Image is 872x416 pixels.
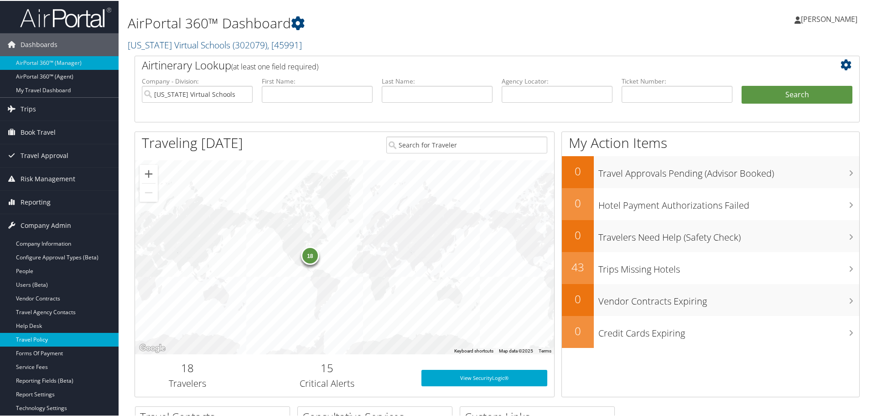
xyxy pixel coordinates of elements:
[21,143,68,166] span: Travel Approval
[140,183,158,201] button: Zoom out
[382,76,493,85] label: Last Name:
[562,155,859,187] a: 0Travel Approvals Pending (Advisor Booked)
[801,13,857,23] span: [PERSON_NAME]
[598,162,859,179] h3: Travel Approvals Pending (Advisor Booked)
[562,322,594,338] h2: 0
[562,290,594,306] h2: 0
[142,57,792,72] h2: Airtinerary Lookup
[454,347,493,353] button: Keyboard shortcuts
[622,76,732,85] label: Ticket Number:
[21,190,51,213] span: Reporting
[562,226,594,242] h2: 0
[142,132,243,152] h1: Traveling [DATE]
[562,163,594,178] h2: 0
[562,219,859,251] a: 0Travelers Need Help (Safety Check)
[233,38,267,50] span: ( 302079 )
[20,6,111,27] img: airportal-logo.png
[539,348,551,353] a: Terms (opens in new tab)
[301,246,319,264] div: 18
[562,251,859,283] a: 43Trips Missing Hotels
[247,376,408,389] h3: Critical Alerts
[128,13,620,32] h1: AirPortal 360™ Dashboard
[598,226,859,243] h3: Travelers Need Help (Safety Check)
[386,136,547,153] input: Search for Traveler
[142,359,233,375] h2: 18
[562,187,859,219] a: 0Hotel Payment Authorizations Failed
[142,76,253,85] label: Company - Division:
[137,342,167,353] a: Open this area in Google Maps (opens a new window)
[502,76,612,85] label: Agency Locator:
[21,97,36,120] span: Trips
[562,315,859,347] a: 0Credit Cards Expiring
[21,120,56,143] span: Book Travel
[562,195,594,210] h2: 0
[231,61,318,71] span: (at least one field required)
[140,164,158,182] button: Zoom in
[421,369,547,385] a: View SecurityLogic®
[21,167,75,190] span: Risk Management
[794,5,867,32] a: [PERSON_NAME]
[262,76,373,85] label: First Name:
[128,38,302,50] a: [US_STATE] Virtual Schools
[598,258,859,275] h3: Trips Missing Hotels
[562,132,859,152] h1: My Action Items
[142,376,233,389] h3: Travelers
[137,342,167,353] img: Google
[562,258,594,274] h2: 43
[499,348,533,353] span: Map data ©2025
[742,85,852,103] button: Search
[598,290,859,307] h3: Vendor Contracts Expiring
[598,194,859,211] h3: Hotel Payment Authorizations Failed
[598,321,859,339] h3: Credit Cards Expiring
[247,359,408,375] h2: 15
[21,32,57,55] span: Dashboards
[267,38,302,50] span: , [ 45991 ]
[562,283,859,315] a: 0Vendor Contracts Expiring
[21,213,71,236] span: Company Admin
